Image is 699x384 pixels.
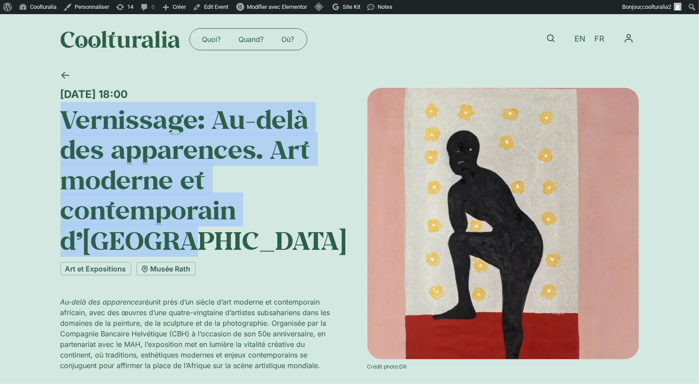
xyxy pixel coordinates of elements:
[136,262,196,275] a: Musée Rath
[60,297,143,306] em: Au-delà des apparences
[619,28,639,49] button: Permuter le menu
[60,297,332,371] p: réunit près d’un siècle d’art moderne et contemporain africain, avec des œuvres d’une quatre-ving...
[60,104,332,255] h1: Vernissage: Au-delà des apparences. Art moderne et contemporain d’[GEOGRAPHIC_DATA]
[367,363,639,371] div: Crédit photo:DR
[343,4,360,10] span: Site Kit
[247,4,307,10] span: Modifier avec Elementor
[193,32,230,46] a: Quoi?
[594,34,605,44] span: FR
[574,34,586,44] span: EN
[619,28,639,49] nav: Menu
[60,88,332,101] div: [DATE] 18:00
[590,33,609,45] a: FR
[230,32,273,46] a: Quand?
[193,32,303,46] nav: Menu
[642,4,671,10] span: coolturalia2
[60,262,131,275] a: Art et Expositions
[273,32,303,46] a: Où?
[570,33,590,45] a: EN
